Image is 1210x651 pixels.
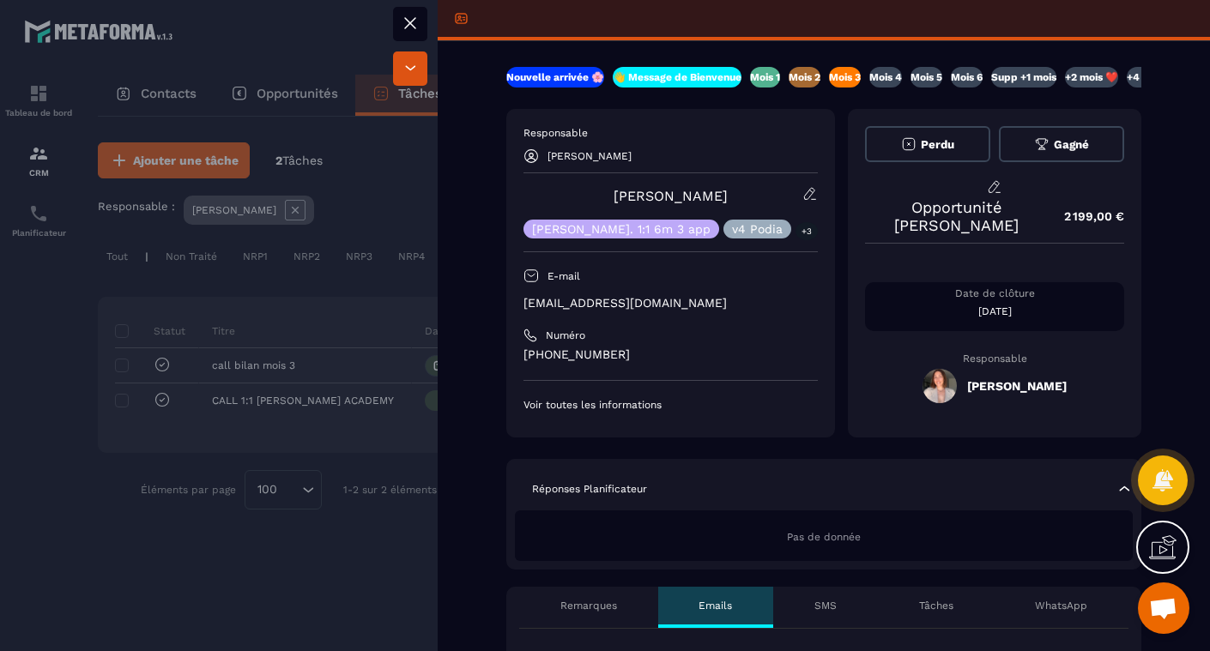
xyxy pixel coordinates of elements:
p: 2 199,00 € [1047,200,1124,233]
h5: [PERSON_NAME] [967,379,1067,393]
p: [DATE] [865,304,1124,318]
p: 👋 Message de Bienvenue [613,70,741,84]
p: Emails [699,599,732,612]
p: [EMAIL_ADDRESS][DOMAIN_NAME] [523,295,818,311]
span: Perdu [921,138,954,151]
p: Date de clôture [865,286,1124,300]
p: +2 mois ❤️ [1065,70,1118,84]
p: E-mail [548,269,580,283]
p: Supp +1 mois [991,70,1056,84]
p: Mois 5 [911,70,942,84]
p: SMS [814,599,837,612]
div: Ouvrir le chat [1138,582,1189,634]
button: Perdu [865,126,990,162]
p: Responsable [865,353,1124,365]
p: Réponses Planificateur [532,482,647,496]
p: Mois 3 [829,70,861,84]
p: Numéro [546,329,585,342]
p: Mois 1 [750,70,780,84]
p: [PERSON_NAME] [548,150,632,162]
p: +4 mois 💎 [1127,70,1181,84]
p: Remarques [560,599,617,612]
p: Mois 4 [869,70,902,84]
a: [PERSON_NAME] [614,188,728,204]
p: Nouvelle arrivée 🌸 [506,70,604,84]
p: v4 Podia [732,223,783,235]
button: Gagné [999,126,1124,162]
p: Mois 6 [951,70,983,84]
p: [PHONE_NUMBER] [523,347,818,363]
p: +3 [796,222,818,240]
span: Gagné [1054,138,1089,151]
p: WhatsApp [1035,599,1087,612]
p: Tâches [919,599,953,612]
p: Responsable [523,126,818,140]
p: Mois 2 [789,70,820,84]
p: Opportunité [PERSON_NAME] [865,198,1047,234]
p: Voir toutes les informations [523,398,818,412]
p: [PERSON_NAME]. 1:1 6m 3 app [532,223,711,235]
span: Pas de donnée [787,531,861,543]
